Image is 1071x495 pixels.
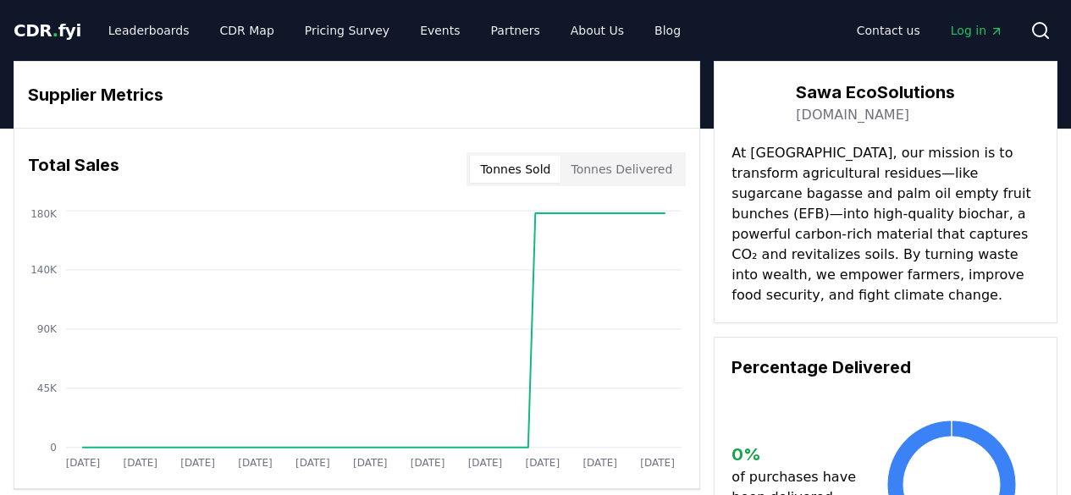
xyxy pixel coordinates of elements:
tspan: [DATE] [583,457,618,469]
tspan: [DATE] [238,457,273,469]
a: Partners [478,15,554,46]
tspan: [DATE] [295,457,330,469]
tspan: [DATE] [411,457,445,469]
tspan: [DATE] [180,457,215,469]
tspan: [DATE] [526,457,560,469]
button: Tonnes Sold [470,156,560,183]
tspan: 180K [30,208,58,220]
span: CDR fyi [14,20,81,41]
a: Blog [641,15,694,46]
h3: Percentage Delivered [731,355,1040,380]
h3: Supplier Metrics [28,82,686,107]
a: CDR Map [207,15,288,46]
tspan: [DATE] [66,457,101,469]
a: Pricing Survey [291,15,403,46]
nav: Main [95,15,694,46]
tspan: [DATE] [124,457,158,469]
a: Leaderboards [95,15,203,46]
tspan: 90K [37,323,58,335]
tspan: 45K [37,382,58,394]
h3: 0 % [731,442,863,467]
nav: Main [843,15,1017,46]
h3: Total Sales [28,152,119,186]
a: Contact us [843,15,934,46]
p: At [GEOGRAPHIC_DATA], our mission is to transform agricultural residues—like sugarcane bagasse an... [731,143,1040,305]
h3: Sawa EcoSolutions [796,80,955,105]
tspan: 140K [30,264,58,276]
span: Log in [951,22,1003,39]
tspan: [DATE] [641,457,676,469]
a: About Us [557,15,638,46]
tspan: [DATE] [353,457,388,469]
tspan: 0 [50,442,57,454]
button: Tonnes Delivered [560,156,682,183]
a: CDR.fyi [14,19,81,42]
span: . [52,20,58,41]
tspan: [DATE] [468,457,503,469]
a: Log in [937,15,1017,46]
a: [DOMAIN_NAME] [796,105,909,125]
a: Events [406,15,473,46]
img: Sawa EcoSolutions-logo [731,79,779,126]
